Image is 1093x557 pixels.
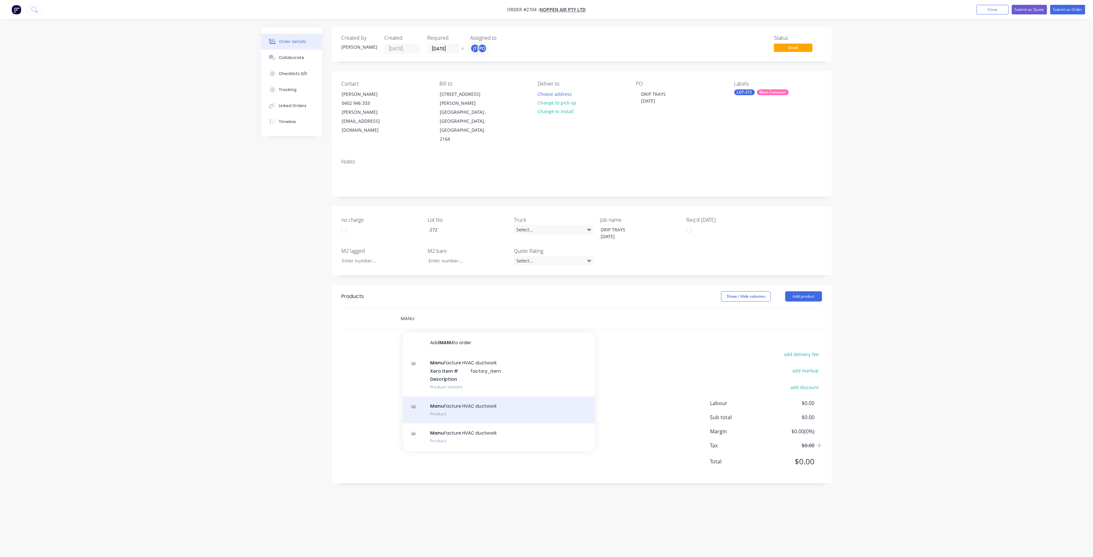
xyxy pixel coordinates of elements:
button: Tracking [261,82,322,98]
div: Labels [734,81,822,87]
div: -272 [423,225,503,234]
button: Checklists 0/0 [261,66,322,82]
div: [PERSON_NAME] [341,44,377,50]
div: Assigned to [470,35,534,41]
button: Close [977,5,1009,14]
button: jTPO [470,44,487,53]
div: Bill to [439,81,527,87]
div: Deliver to [538,81,626,87]
div: Required [427,35,463,41]
label: no charge [341,216,421,224]
button: add delivery fee [781,350,822,359]
div: Collaborate [279,55,305,61]
span: Tax [710,442,767,449]
div: Status [774,35,822,41]
div: Contact [341,81,429,87]
div: 0402 946 333 [342,99,395,108]
button: AddMANUto order [403,333,595,353]
div: jT [470,44,480,53]
span: $0.00 [767,413,814,421]
div: PO [636,81,724,87]
button: Collaborate [261,50,322,66]
div: Tracking [279,87,297,93]
div: Linked Orders [279,103,307,109]
label: Req'd [DATE] [687,216,767,224]
div: LOT-272 [734,89,755,95]
label: M2 bare [428,247,508,255]
div: [STREET_ADDRESS][PERSON_NAME] [440,90,493,108]
span: Order #2704 - [507,7,540,13]
div: Checklists 0/0 [279,71,307,77]
div: Created by [341,35,377,41]
button: Show / Hide columns [721,291,771,302]
span: $0.00 [767,456,814,467]
button: Add product [785,291,822,302]
div: Select... [514,225,594,235]
label: Job name [600,216,680,224]
button: add discount [787,383,822,392]
span: Draft [774,44,813,52]
span: $0.00 [767,442,814,449]
div: PO [478,44,487,53]
div: [PERSON_NAME][EMAIL_ADDRESS][DOMAIN_NAME] [342,108,395,135]
div: Timeline [279,119,296,125]
div: Order details [279,39,306,45]
div: [GEOGRAPHIC_DATA] , [GEOGRAPHIC_DATA], [GEOGRAPHIC_DATA], 2164 [440,108,493,144]
div: Notes [341,159,822,165]
label: Lot No [428,216,508,224]
label: Truck [514,216,594,224]
button: Submit as Order [1050,5,1085,14]
button: add markup [789,366,822,375]
div: Select... [514,256,594,266]
label: Quote Rating [514,247,594,255]
span: Labour [710,399,767,407]
label: M2 lagged [341,247,421,255]
button: Change to pick up [534,98,580,107]
button: Change to install [534,107,577,116]
div: Created [384,35,420,41]
div: Main Contract [757,89,789,95]
button: Choose address [534,89,575,98]
input: Start typing to add a product... [400,312,529,325]
span: Total [710,458,767,465]
span: $0.00 ( 0 %) [767,428,814,435]
div: [PERSON_NAME]0402 946 333[PERSON_NAME][EMAIL_ADDRESS][DOMAIN_NAME] [336,89,400,135]
img: Factory [12,5,21,14]
input: Enter number... [423,256,508,266]
div: DRIP TRAYS [DATE] [596,225,676,241]
button: Timeline [261,114,322,130]
div: DRIP TRAYS [DATE] [636,89,671,112]
div: Products [341,293,364,300]
span: Margin [710,428,767,435]
button: Submit as Quote [1012,5,1047,14]
button: Order details [261,34,322,50]
span: Sub total [710,413,767,421]
span: $0.00 [767,399,814,407]
button: Linked Orders [261,98,322,114]
div: [STREET_ADDRESS][PERSON_NAME][GEOGRAPHIC_DATA] , [GEOGRAPHIC_DATA], [GEOGRAPHIC_DATA], 2164 [434,89,498,144]
a: Noppen Air Pty Ltd [540,7,586,13]
div: [PERSON_NAME] [342,90,395,99]
input: Enter number... [337,256,421,266]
